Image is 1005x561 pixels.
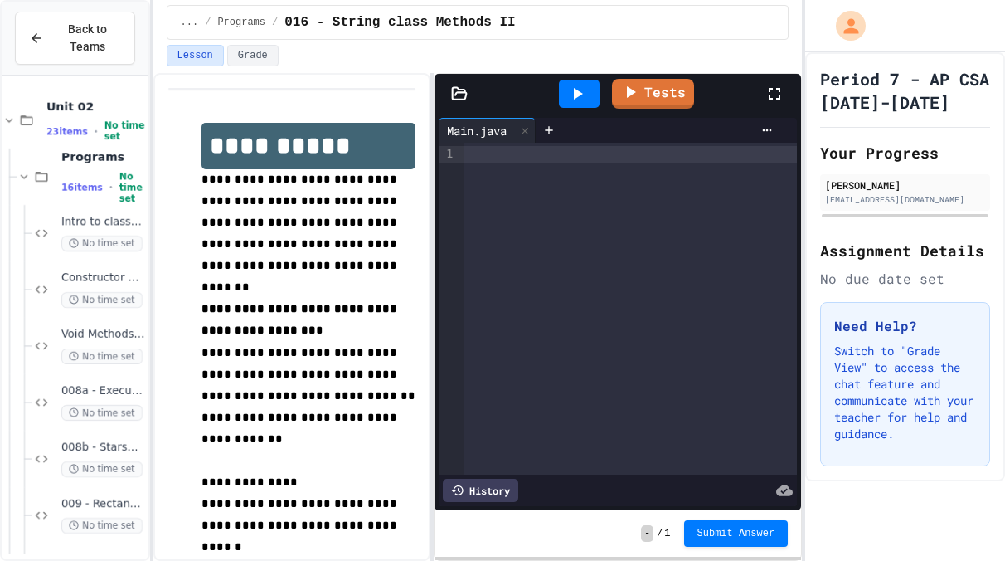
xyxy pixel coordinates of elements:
[104,120,145,142] span: No time set
[439,122,515,139] div: Main.java
[443,479,518,502] div: History
[167,45,224,66] button: Lesson
[119,171,145,204] span: No time set
[15,12,135,65] button: Back to Teams
[61,292,143,308] span: No time set
[820,239,990,262] h2: Assignment Details
[818,7,870,45] div: My Account
[61,215,145,229] span: Intro to classes demonstration
[657,527,663,540] span: /
[61,461,143,477] span: No time set
[46,99,145,114] span: Unit 02
[61,183,103,193] span: 16 items
[867,422,988,493] iframe: chat widget
[272,16,278,29] span: /
[834,343,976,442] p: Switch to "Grade View" to access the chat feature and communicate with your teacher for help and ...
[54,21,121,56] span: Back to Teams
[439,146,455,163] div: 1
[61,149,145,164] span: Programs
[439,118,536,143] div: Main.java
[217,16,265,29] span: Programs
[664,527,670,540] span: 1
[181,16,199,29] span: ...
[820,67,990,114] h1: Period 7 - AP CSA [DATE]-[DATE]
[61,405,143,421] span: No time set
[109,181,113,194] span: •
[641,525,653,542] span: -
[227,45,279,66] button: Grade
[825,178,985,193] div: [PERSON_NAME]
[61,384,145,398] span: 008a - Executable class
[820,269,990,289] div: No due date set
[61,271,145,285] span: Constructor Practice
[61,518,143,534] span: No time set
[46,126,88,137] span: 23 items
[61,349,143,364] span: No time set
[820,141,990,164] h2: Your Progress
[612,79,694,109] a: Tests
[834,316,976,336] h3: Need Help?
[684,520,789,547] button: Submit Answer
[935,495,988,544] iframe: chat widget
[697,527,775,540] span: Submit Answer
[61,236,143,251] span: No time set
[95,124,98,138] span: •
[61,497,145,511] span: 009 - Rectangle class
[825,193,985,206] div: [EMAIL_ADDRESS][DOMAIN_NAME]
[205,16,211,29] span: /
[284,12,515,32] span: 016 - String class Methods II
[61,441,145,455] span: 008b - StarsAndStripes
[61,328,145,342] span: Void Methods Practice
